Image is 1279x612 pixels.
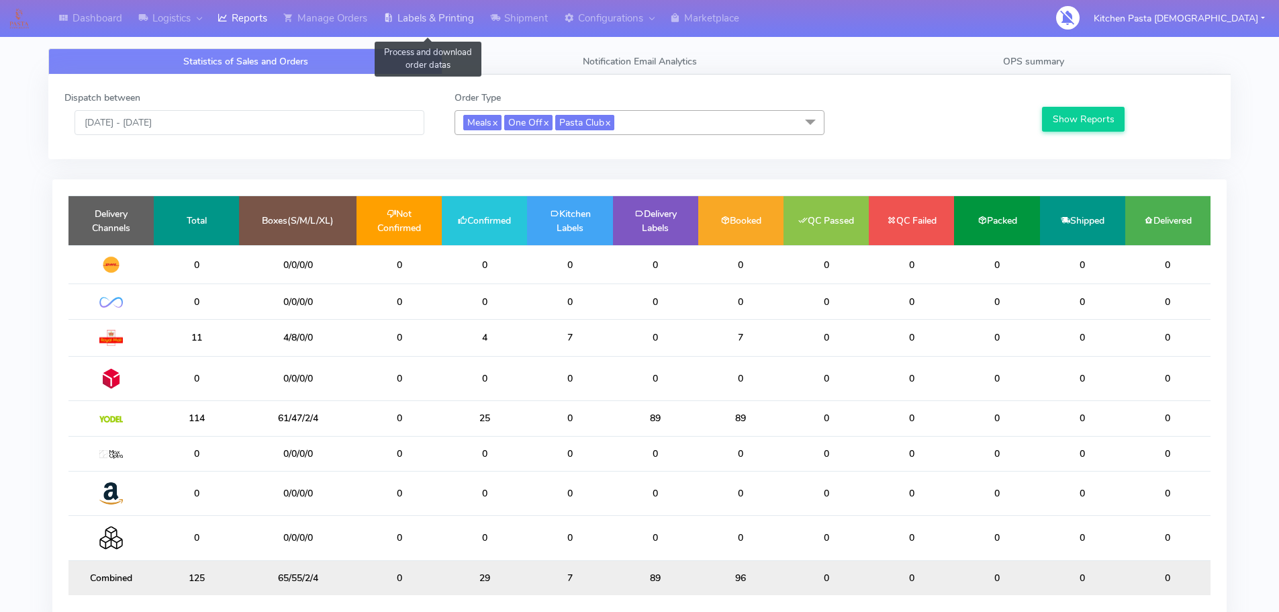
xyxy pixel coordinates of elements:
span: Pasta Club [555,115,614,130]
td: 0 [784,245,869,284]
td: Booked [698,196,784,245]
td: 125 [154,560,239,595]
td: Delivery Channels [68,196,154,245]
td: 61/47/2/4 [239,401,357,436]
td: 0 [357,436,442,471]
td: 0 [1125,560,1211,595]
td: 89 [613,560,698,595]
td: 0 [869,401,954,436]
span: Notification Email Analytics [583,55,697,68]
td: 0 [154,436,239,471]
td: 0 [1125,436,1211,471]
td: 0 [442,356,527,400]
td: 0 [1125,401,1211,436]
td: 0 [1125,356,1211,400]
td: 0 [357,401,442,436]
td: 0 [357,245,442,284]
td: 7 [698,319,784,356]
td: 0 [698,516,784,560]
a: x [491,115,498,129]
td: 0 [1040,284,1125,319]
td: 0 [357,319,442,356]
td: 0 [784,436,869,471]
label: Order Type [455,91,501,105]
td: 0 [954,516,1039,560]
td: 0 [954,471,1039,515]
td: 114 [154,401,239,436]
td: 0 [698,436,784,471]
td: Delivered [1125,196,1211,245]
td: 0 [954,284,1039,319]
td: 0 [784,319,869,356]
td: Delivery Labels [613,196,698,245]
td: 0 [613,436,698,471]
td: 0 [869,284,954,319]
td: 0 [1040,471,1125,515]
td: 0 [869,319,954,356]
td: 0 [154,471,239,515]
td: 0 [698,356,784,400]
td: 0 [357,471,442,515]
td: 0/0/0/0 [239,471,357,515]
td: 0 [613,356,698,400]
td: 0 [154,516,239,560]
td: 29 [442,560,527,595]
ul: Tabs [48,48,1231,75]
td: 0 [527,436,612,471]
td: Packed [954,196,1039,245]
td: 0 [527,245,612,284]
td: 0 [1040,356,1125,400]
td: 0 [1040,516,1125,560]
td: 0 [869,245,954,284]
td: 0 [613,319,698,356]
td: QC Passed [784,196,869,245]
td: 0 [613,284,698,319]
td: 0 [527,516,612,560]
td: 0 [869,516,954,560]
td: 0 [1125,516,1211,560]
td: 96 [698,560,784,595]
span: Statistics of Sales and Orders [183,55,308,68]
td: 0/0/0/0 [239,436,357,471]
td: Total [154,196,239,245]
td: 89 [613,401,698,436]
td: 89 [698,401,784,436]
button: Show Reports [1042,107,1125,132]
td: 0 [357,516,442,560]
td: 0 [698,245,784,284]
td: Not Confirmed [357,196,442,245]
td: 0 [954,436,1039,471]
td: 0 [357,560,442,595]
td: 0/0/0/0 [239,284,357,319]
td: 0 [442,245,527,284]
td: 0 [784,560,869,595]
td: 0 [1125,319,1211,356]
td: 7 [527,560,612,595]
td: 0 [1125,245,1211,284]
td: 0 [954,560,1039,595]
td: 0 [613,245,698,284]
td: 0 [869,471,954,515]
td: 0 [698,471,784,515]
td: 0 [613,516,698,560]
td: 4/8/0/0 [239,319,357,356]
a: x [542,115,549,129]
td: 0 [869,356,954,400]
span: One Off [504,115,553,130]
img: Amazon [99,482,123,505]
td: 4 [442,319,527,356]
span: OPS summary [1003,55,1064,68]
td: 0 [1040,436,1125,471]
td: 0 [784,471,869,515]
td: 0/0/0/0 [239,516,357,560]
td: 0 [527,401,612,436]
td: 0 [442,436,527,471]
td: QC Failed [869,196,954,245]
td: 0 [1040,401,1125,436]
td: Boxes(S/M/L/XL) [239,196,357,245]
td: 0 [154,245,239,284]
td: 0 [784,401,869,436]
td: 0 [613,471,698,515]
td: Confirmed [442,196,527,245]
td: 0 [698,284,784,319]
